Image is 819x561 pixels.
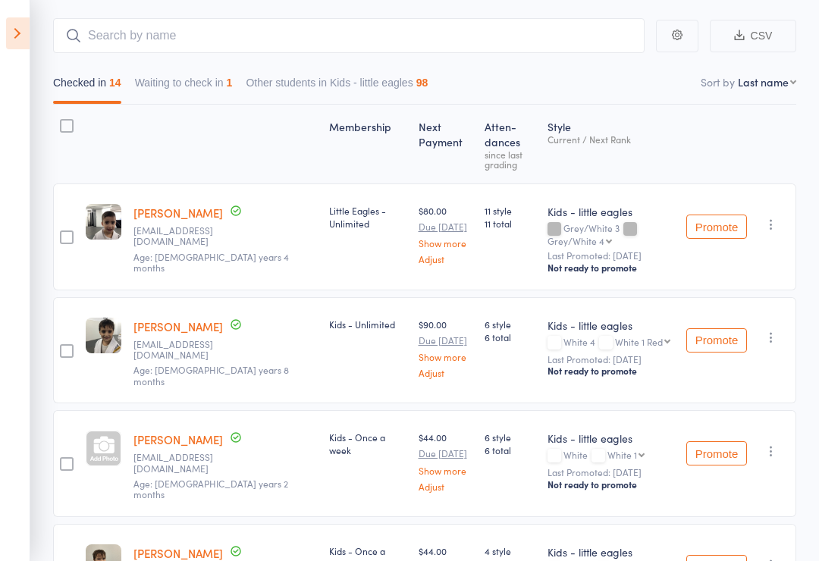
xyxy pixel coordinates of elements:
div: Kids - little eagles [548,318,674,333]
a: Show more [419,465,472,475]
div: White 1 Red [615,337,663,346]
span: Age: [DEMOGRAPHIC_DATA] years 2 months [133,477,288,500]
small: Last Promoted: [DATE] [548,354,674,365]
a: [PERSON_NAME] [133,431,223,447]
a: [PERSON_NAME] [133,318,223,334]
a: [PERSON_NAME] [133,545,223,561]
a: Adjust [419,368,472,378]
small: Due [DATE] [419,221,472,232]
div: Kids - Once a week [329,431,406,456]
span: Age: [DEMOGRAPHIC_DATA] years 4 months [133,250,289,274]
div: Last name [738,74,789,89]
small: Due [DATE] [419,448,472,459]
div: White 4 [548,337,674,349]
button: Promote [686,328,747,353]
div: Kids - little eagles [548,544,674,559]
span: 6 total [485,443,535,456]
small: Nickgcosti@gmail.com [133,225,232,247]
span: 11 style [485,204,535,217]
small: Due [DATE] [419,335,472,346]
a: Show more [419,352,472,362]
div: Grey/White 4 [548,236,604,246]
div: 98 [416,77,428,89]
small: Nickgcosti@gmail.com [133,339,232,361]
button: Promote [686,215,747,239]
img: image1722233268.png [86,204,121,240]
div: Kids - little eagles [548,204,674,219]
span: 11 total [485,217,535,230]
a: Adjust [419,254,472,264]
span: 6 style [485,318,535,331]
span: 6 total [485,331,535,343]
div: Little Eagles - Unlimited [329,204,406,230]
span: 6 style [485,431,535,443]
div: Not ready to promote [548,478,674,490]
img: image1741756807.png [86,318,121,353]
div: White [548,450,674,462]
div: since last grading [485,149,535,169]
div: Next Payment [413,111,479,177]
button: CSV [710,20,796,52]
label: Sort by [701,74,735,89]
span: 4 style [485,544,535,557]
div: $80.00 [419,204,472,264]
button: Promote [686,441,747,465]
div: Style [541,111,680,177]
div: Kids - little eagles [548,431,674,446]
button: Other students in Kids - little eagles98 [246,69,428,104]
div: Membership [323,111,413,177]
div: Not ready to promote [548,262,674,274]
div: 1 [227,77,233,89]
a: Adjust [419,481,472,491]
a: [PERSON_NAME] [133,205,223,221]
small: dkcutrone@me.com [133,452,232,474]
div: Current / Next Rank [548,134,674,144]
button: Waiting to check in1 [135,69,233,104]
small: Last Promoted: [DATE] [548,467,674,478]
div: Grey/White 3 [548,223,674,246]
button: Checked in14 [53,69,121,104]
div: Kids - Unlimited [329,318,406,331]
div: 14 [109,77,121,89]
div: $90.00 [419,318,472,378]
div: Atten­dances [479,111,541,177]
input: Search by name [53,18,645,53]
div: White 1 [607,450,637,459]
small: Last Promoted: [DATE] [548,250,674,261]
a: Show more [419,238,472,248]
span: Age: [DEMOGRAPHIC_DATA] years 8 months [133,363,289,387]
div: Not ready to promote [548,365,674,377]
div: $44.00 [419,431,472,490]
